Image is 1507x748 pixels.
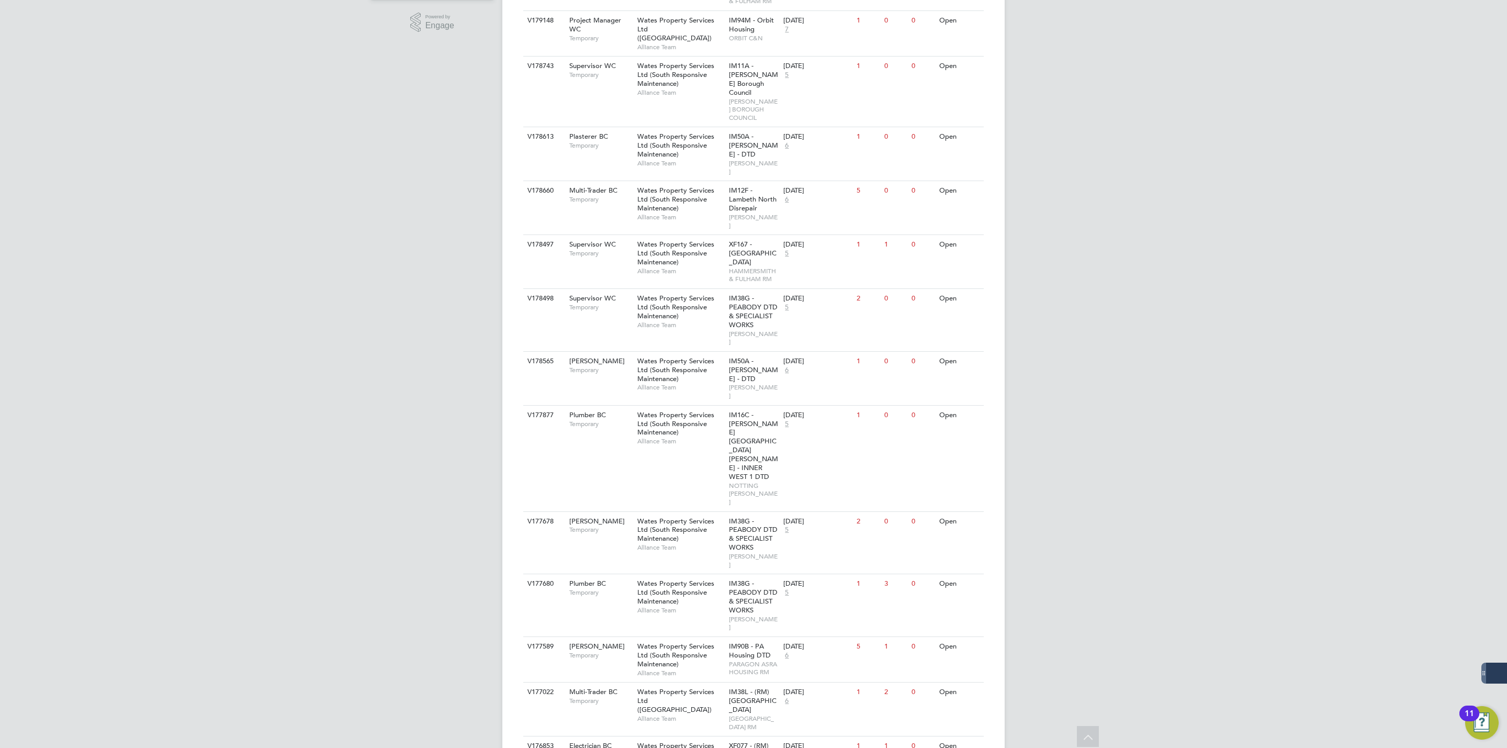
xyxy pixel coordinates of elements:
[854,127,881,147] div: 1
[909,574,936,594] div: 0
[882,683,909,702] div: 2
[909,637,936,656] div: 0
[425,21,454,30] span: Engage
[569,579,606,588] span: Plumber BC
[882,235,909,254] div: 1
[637,43,724,51] span: Alliance Team
[729,642,771,660] span: IM90B - PA Housing DTD
[569,697,632,705] span: Temporary
[425,13,454,21] span: Powered by
[569,132,608,141] span: Plasterer BC
[937,11,982,30] div: Open
[637,294,714,320] span: Wates Property Services Ltd (South Responsive Maintenance)
[882,57,909,76] div: 0
[525,11,561,30] div: V179148
[637,356,714,383] span: Wates Property Services Ltd (South Responsive Maintenance)
[569,303,632,311] span: Temporary
[525,57,561,76] div: V178743
[783,186,851,195] div: [DATE]
[729,132,778,159] span: IM50A - [PERSON_NAME] - DTD
[729,356,778,383] span: IM50A - [PERSON_NAME] - DTD
[783,303,790,312] span: 5
[783,357,851,366] div: [DATE]
[637,186,714,213] span: Wates Property Services Ltd (South Responsive Maintenance)
[783,420,790,429] span: 5
[569,240,616,249] span: Supervisor WC
[569,71,632,79] span: Temporary
[854,637,881,656] div: 5
[729,517,778,552] span: IM38G - PEABODY DTD & SPECIALIST WORKS
[729,267,779,283] span: HAMMERSMITH & FULHAM RM
[569,141,632,150] span: Temporary
[783,411,851,420] div: [DATE]
[525,235,561,254] div: V178497
[525,352,561,371] div: V178565
[525,637,561,656] div: V177589
[729,186,777,213] span: IM12F - Lambeth North Disrepair
[882,574,909,594] div: 3
[937,574,982,594] div: Open
[637,159,724,168] span: Alliance Team
[783,688,851,697] div: [DATE]
[729,410,778,481] span: IM16C - [PERSON_NAME][GEOGRAPHIC_DATA][PERSON_NAME] - INNER WEST 1 DTD
[783,588,790,597] span: 5
[1465,706,1499,740] button: Open Resource Center, 11 new notifications
[569,249,632,258] span: Temporary
[525,406,561,425] div: V177877
[783,526,790,534] span: 5
[637,61,714,88] span: Wates Property Services Ltd (South Responsive Maintenance)
[637,642,714,668] span: Wates Property Services Ltd (South Responsive Maintenance)
[525,683,561,702] div: V177022
[854,406,881,425] div: 1
[569,61,616,70] span: Supervisor WC
[729,330,779,346] span: [PERSON_NAME]
[637,267,724,275] span: Alliance Team
[637,132,714,159] span: Wates Property Services Ltd (South Responsive Maintenance)
[729,34,779,42] span: ORBIT C&N
[937,406,982,425] div: Open
[937,352,982,371] div: Open
[729,615,779,631] span: [PERSON_NAME]
[1465,713,1474,727] div: 11
[783,517,851,526] div: [DATE]
[569,195,632,204] span: Temporary
[637,437,724,445] span: Alliance Team
[525,127,561,147] div: V178613
[854,574,881,594] div: 1
[410,13,454,32] a: Powered byEngage
[729,294,778,329] span: IM38G - PEABODY DTD & SPECIALIST WORKS
[882,11,909,30] div: 0
[637,606,724,615] span: Alliance Team
[783,651,790,660] span: 6
[937,57,982,76] div: Open
[783,132,851,141] div: [DATE]
[909,352,936,371] div: 0
[637,669,724,677] span: Alliance Team
[569,186,617,195] span: Multi-Trader BC
[569,642,625,651] span: [PERSON_NAME]
[569,16,621,34] span: Project Manager WC
[909,11,936,30] div: 0
[637,687,714,714] span: Wates Property Services Ltd ([GEOGRAPHIC_DATA])
[783,240,851,249] div: [DATE]
[783,579,851,588] div: [DATE]
[909,683,936,702] div: 0
[637,213,724,221] span: Alliance Team
[569,366,632,374] span: Temporary
[783,71,790,80] span: 5
[569,356,625,365] span: [PERSON_NAME]
[783,697,790,706] span: 6
[854,181,881,200] div: 5
[637,543,724,552] span: Alliance Team
[909,512,936,531] div: 0
[637,16,714,42] span: Wates Property Services Ltd ([GEOGRAPHIC_DATA])
[729,383,779,399] span: [PERSON_NAME]
[909,289,936,308] div: 0
[729,213,779,229] span: [PERSON_NAME]
[569,294,616,303] span: Supervisor WC
[783,294,851,303] div: [DATE]
[637,321,724,329] span: Alliance Team
[937,512,982,531] div: Open
[729,16,774,34] span: IM94M - Orbit Housing
[637,517,714,543] span: Wates Property Services Ltd (South Responsive Maintenance)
